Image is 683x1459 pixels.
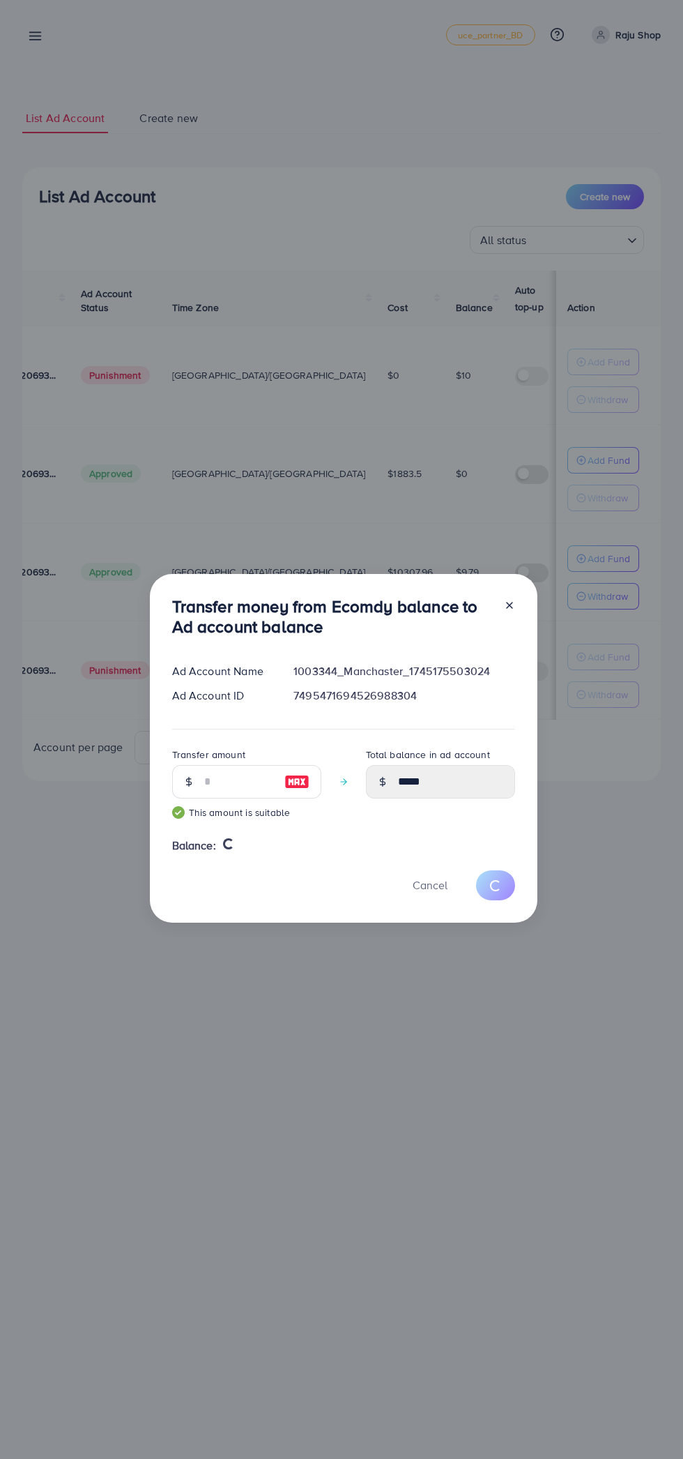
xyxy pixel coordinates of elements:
[366,748,490,762] label: Total balance in ad account
[172,748,245,762] label: Transfer amount
[284,773,309,790] img: image
[172,596,493,637] h3: Transfer money from Ecomdy balance to Ad account balance
[172,838,216,854] span: Balance:
[161,663,283,679] div: Ad Account Name
[282,688,525,704] div: 7495471694526988304
[172,806,321,819] small: This amount is suitable
[624,1396,673,1449] iframe: Chat
[413,877,447,893] span: Cancel
[395,870,465,900] button: Cancel
[282,663,525,679] div: 1003344_Manchaster_1745175503024
[172,806,185,819] img: guide
[161,688,283,704] div: Ad Account ID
